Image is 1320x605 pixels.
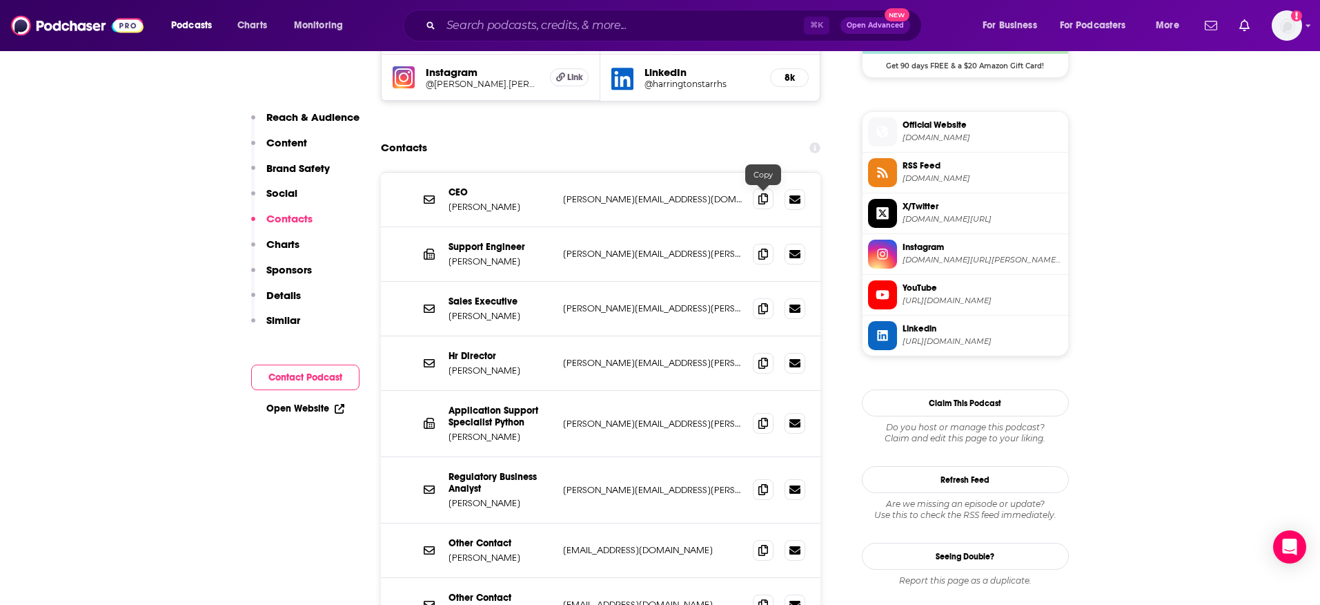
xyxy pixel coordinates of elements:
p: Brand Safety [266,162,330,175]
p: Contacts [266,212,313,225]
a: Show notifications dropdown [1234,14,1255,37]
span: Linkedin [903,323,1063,335]
span: Get 90 days FREE & a $20 Amazon Gift Card! [863,54,1068,70]
span: ⌘ K [804,17,829,35]
span: Instagram [903,241,1063,253]
p: [EMAIL_ADDRESS][DOMAIN_NAME] [563,544,742,556]
div: Are we missing an episode or update? Use this to check the RSS feed immediately. [862,499,1069,521]
div: Report this page as a duplicate. [862,575,1069,586]
button: open menu [1146,15,1196,37]
div: Copy [745,164,781,185]
div: Open Intercom Messenger [1273,530,1306,564]
p: Similar [266,314,300,327]
button: Claim This Podcast [862,390,1069,416]
button: Show profile menu [1272,10,1302,41]
a: Open Website [266,403,344,414]
img: Podchaser - Follow, Share and Rate Podcasts [11,12,144,39]
button: Sponsors [251,263,312,289]
p: [PERSON_NAME][EMAIL_ADDRESS][DOMAIN_NAME] [563,193,742,205]
span: More [1156,16,1179,35]
span: RSS Feed [903,160,1063,172]
a: Charts [228,15,275,37]
p: Hr Director [449,350,552,362]
p: Sponsors [266,263,312,276]
p: Other Contact [449,592,552,604]
span: instagram.com/harrington.starr [903,255,1063,265]
div: Search podcasts, credits, & more... [416,10,935,41]
a: Buzzsprout Deal: Get 90 days FREE & a $20 Amazon Gift Card! [863,12,1068,69]
p: Regulatory Business Analyst [449,471,552,494]
button: Content [251,136,307,162]
p: [PERSON_NAME][EMAIL_ADDRESS][PERSON_NAME][DOMAIN_NAME] [563,418,742,430]
button: Social [251,186,297,212]
span: Link [567,72,583,83]
span: feeds.buzzsprout.com [903,173,1063,184]
img: User Profile [1272,10,1302,41]
span: https://www.linkedin.com/in/harringtonstarrhs [903,336,1063,347]
span: New [885,8,909,21]
button: Similar [251,314,300,339]
span: Podcasts [171,16,212,35]
button: Refresh Feed [862,466,1069,493]
a: Linkedin[URL][DOMAIN_NAME] [868,321,1063,350]
a: Show notifications dropdown [1199,14,1223,37]
a: Instagram[DOMAIN_NAME][URL][PERSON_NAME][DOMAIN_NAME][PERSON_NAME] [868,240,1063,269]
p: [PERSON_NAME] [449,552,552,564]
svg: Add a profile image [1291,10,1302,21]
span: For Business [983,16,1037,35]
span: Monitoring [294,16,343,35]
span: For Podcasters [1060,16,1126,35]
button: open menu [284,15,361,37]
span: Charts [237,16,267,35]
p: [PERSON_NAME][EMAIL_ADDRESS][PERSON_NAME][DOMAIN_NAME] [563,484,742,496]
p: Application Support Specialist Python [449,405,552,428]
div: Claim and edit this page to your liking. [862,422,1069,444]
p: [PERSON_NAME] [449,256,552,267]
p: [PERSON_NAME] [449,310,552,322]
span: twitter.com/HarringtonStarr [903,214,1063,224]
p: Sales Executive [449,296,552,307]
button: Details [251,289,301,314]
a: YouTube[URL][DOMAIN_NAME] [868,280,1063,309]
a: RSS Feed[DOMAIN_NAME] [868,158,1063,187]
button: open menu [973,15,1054,37]
p: [PERSON_NAME][EMAIL_ADDRESS][PERSON_NAME][DOMAIN_NAME] [563,302,742,314]
span: Official Website [903,119,1063,131]
a: @harringtonstarrhs [644,79,759,89]
input: Search podcasts, credits, & more... [441,15,804,37]
p: [PERSON_NAME][EMAIL_ADDRESS][PERSON_NAME][DOMAIN_NAME] [563,248,742,260]
h5: 8k [782,72,797,84]
button: Contact Podcast [251,365,359,390]
button: open menu [161,15,230,37]
p: [PERSON_NAME] [449,497,552,509]
button: Charts [251,238,299,263]
span: Open Advanced [847,22,904,29]
span: harringtonstarr.com [903,133,1063,143]
p: [PERSON_NAME] [449,201,552,213]
h5: LinkedIn [644,66,759,79]
img: iconImage [393,66,415,88]
button: Brand Safety [251,162,330,187]
p: [PERSON_NAME][EMAIL_ADDRESS][PERSON_NAME][DOMAIN_NAME] [563,357,742,369]
p: Reach & Audience [266,111,359,124]
p: Support Engineer [449,241,552,253]
p: Content [266,136,307,149]
button: Open AdvancedNew [840,17,910,34]
a: Official Website[DOMAIN_NAME] [868,117,1063,146]
span: YouTube [903,282,1063,294]
span: Logged in as AlyssaScarpaci [1272,10,1302,41]
span: X/Twitter [903,200,1063,213]
p: Details [266,289,301,302]
span: https://www.youtube.com/@HarringtonStarrTV [903,296,1063,306]
a: Seeing Double? [862,543,1069,570]
button: Contacts [251,212,313,238]
button: Reach & Audience [251,111,359,136]
h5: Instagram [426,66,540,79]
span: Do you host or manage this podcast? [862,422,1069,433]
h2: Contacts [381,135,427,161]
a: @[PERSON_NAME].[PERSON_NAME] [426,79,540,89]
p: Charts [266,238,299,251]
